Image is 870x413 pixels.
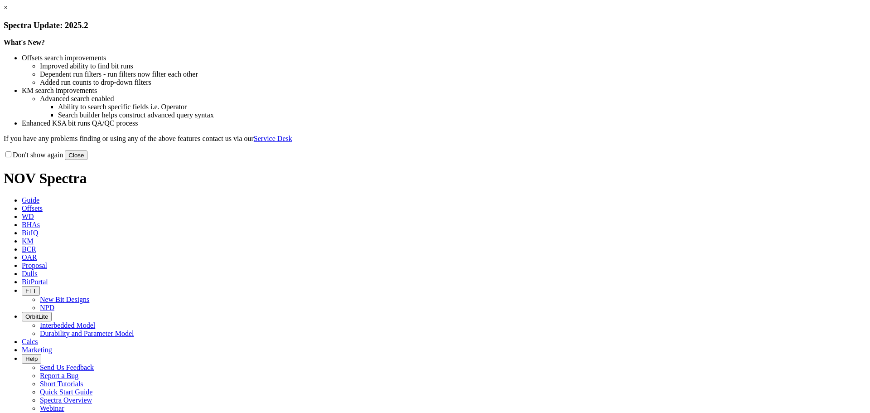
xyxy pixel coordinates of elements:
[40,95,866,103] li: Advanced search enabled
[22,278,48,286] a: BitPortal
[40,70,866,78] li: Dependent run filters - run filters now filter each other
[22,354,41,364] button: Help
[22,196,39,204] a: Guide
[40,321,95,329] a: Interbedded Model
[22,87,866,95] li: KM search improvements
[4,39,45,46] strong: What's New?
[4,151,63,159] label: Don't show again
[40,388,92,396] a: Quick Start Guide
[40,396,92,404] a: Spectra Overview
[22,286,40,296] button: FTT
[40,78,866,87] li: Added run counts to drop-down filters
[40,404,64,412] a: Webinar
[22,253,37,261] a: OAR
[5,151,11,157] input: Don't show again
[40,296,89,303] a: New Bit Designs
[254,135,292,142] a: Service Desk
[40,372,78,379] a: Report a Bug
[4,135,866,143] p: If you have any problems finding or using any of the above features contact us via our
[22,245,36,253] a: BCR
[58,103,866,111] li: Ability to search specific fields i.e. Operator
[40,304,54,311] a: NPD
[22,119,866,127] li: Enhanced KSA bit runs QA/QC process
[22,204,43,212] a: Offsets
[40,330,134,337] a: Durability and Parameter Model
[4,20,866,30] h3: Spectra Update: 2025.2
[40,62,866,70] li: Improved ability to find bit runs
[40,364,94,371] a: Send Us Feedback
[22,346,52,354] a: Marketing
[4,170,866,187] h1: NOV Spectra
[58,111,866,119] li: Search builder helps construct advanced query syntax
[22,270,38,277] a: Dulls
[22,54,866,62] li: Offsets search improvements
[22,312,52,321] button: OrbitLite
[40,380,83,388] a: Short Tutorials
[22,221,40,228] a: BHAs
[65,151,87,160] button: Close
[22,338,38,345] a: Calcs
[25,287,36,294] span: FTT
[25,313,48,320] span: OrbitLite
[22,229,38,237] a: BitIQ
[22,213,34,220] a: WD
[25,355,38,362] span: Help
[4,4,8,11] a: ×
[22,262,47,269] a: Proposal
[22,237,34,245] a: KM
